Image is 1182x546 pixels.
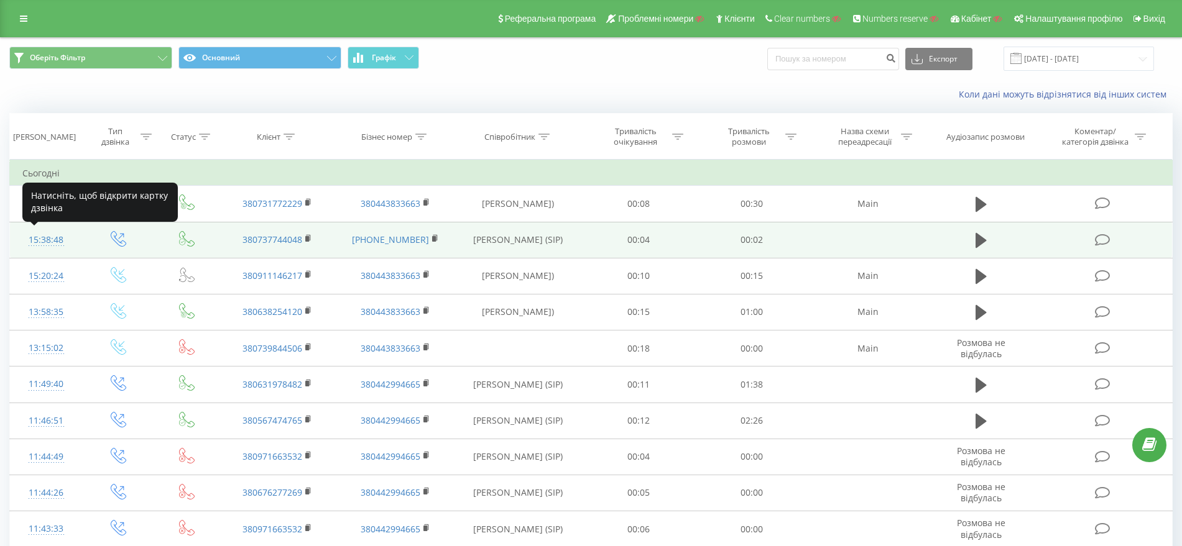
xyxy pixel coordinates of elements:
[455,186,581,222] td: [PERSON_NAME])
[22,409,70,433] div: 11:46:51
[361,414,420,426] a: 380442994665
[1059,126,1132,147] div: Коментар/категорія дзвінка
[30,53,85,63] span: Оберіть Фільтр
[257,132,280,142] div: Клієнт
[22,336,70,360] div: 13:15:02
[361,378,420,390] a: 380442994665
[22,183,178,222] div: Натисніть, щоб відкрити картку дзвінка
[361,132,412,142] div: Бізнес номер
[455,475,581,511] td: [PERSON_NAME] (SIP)
[242,450,302,462] a: 380971663532
[809,330,927,366] td: Main
[961,14,992,24] span: Кабінет
[242,523,302,535] a: 380971663532
[957,517,1005,540] span: Розмова не відбулась
[724,14,755,24] span: Клієнти
[582,439,696,475] td: 00:04
[455,366,581,403] td: [PERSON_NAME] (SIP)
[242,198,302,209] a: 380731772229
[716,126,782,147] div: Тривалість розмови
[695,186,809,222] td: 00:30
[242,486,302,498] a: 380676277269
[582,366,696,403] td: 00:11
[22,264,70,288] div: 15:20:24
[582,403,696,439] td: 00:12
[695,222,809,258] td: 00:02
[361,198,420,209] a: 380443833663
[242,234,302,245] a: 380737744048
[361,523,420,535] a: 380442994665
[582,294,696,330] td: 00:15
[361,342,420,354] a: 380443833663
[505,14,596,24] span: Реферальна програма
[10,161,1173,186] td: Сьогодні
[22,300,70,324] div: 13:58:35
[1143,14,1165,24] span: Вихід
[242,414,302,426] a: 380567474765
[582,475,696,511] td: 00:05
[361,270,420,281] a: 380443833663
[242,342,302,354] a: 380739844506
[582,330,696,366] td: 00:18
[455,222,581,258] td: [PERSON_NAME] (SIP)
[957,481,1005,504] span: Розмова не відбулась
[603,126,669,147] div: Тривалість очікування
[22,481,70,505] div: 11:44:26
[695,403,809,439] td: 02:26
[361,450,420,462] a: 380442994665
[831,126,898,147] div: Назва схеми переадресації
[946,132,1025,142] div: Аудіозапис розмови
[957,445,1005,468] span: Розмова не відбулась
[171,132,196,142] div: Статус
[695,294,809,330] td: 01:00
[767,48,899,70] input: Пошук за номером
[455,439,581,475] td: [PERSON_NAME] (SIP)
[695,366,809,403] td: 01:38
[809,258,927,294] td: Main
[695,439,809,475] td: 00:00
[372,53,396,62] span: Графік
[959,88,1173,100] a: Коли дані можуть відрізнятися вiд інших систем
[178,47,341,69] button: Основний
[242,270,302,281] a: 380911146217
[455,294,581,330] td: [PERSON_NAME])
[93,126,137,147] div: Тип дзвінка
[361,306,420,317] a: 380443833663
[9,47,172,69] button: Оберіть Фільтр
[809,186,927,222] td: Main
[582,186,696,222] td: 00:08
[695,330,809,366] td: 00:00
[352,234,429,245] a: [PHONE_NUMBER]
[809,294,927,330] td: Main
[13,132,76,142] div: [PERSON_NAME]
[455,403,581,439] td: [PERSON_NAME] (SIP)
[455,258,581,294] td: [PERSON_NAME])
[361,486,420,498] a: 380442994665
[774,14,830,24] span: Clear numbers
[22,445,70,469] div: 11:44:49
[484,132,535,142] div: Співробітник
[242,306,302,317] a: 380638254120
[22,517,70,541] div: 11:43:33
[618,14,693,24] span: Проблемні номери
[22,372,70,396] div: 11:49:40
[348,47,419,69] button: Графік
[582,258,696,294] td: 00:10
[862,14,928,24] span: Numbers reserve
[957,337,1005,360] span: Розмова не відбулась
[695,258,809,294] td: 00:15
[695,475,809,511] td: 00:00
[22,228,70,252] div: 15:38:48
[242,378,302,390] a: 380631978482
[582,222,696,258] td: 00:04
[1025,14,1122,24] span: Налаштування профілю
[905,48,972,70] button: Експорт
